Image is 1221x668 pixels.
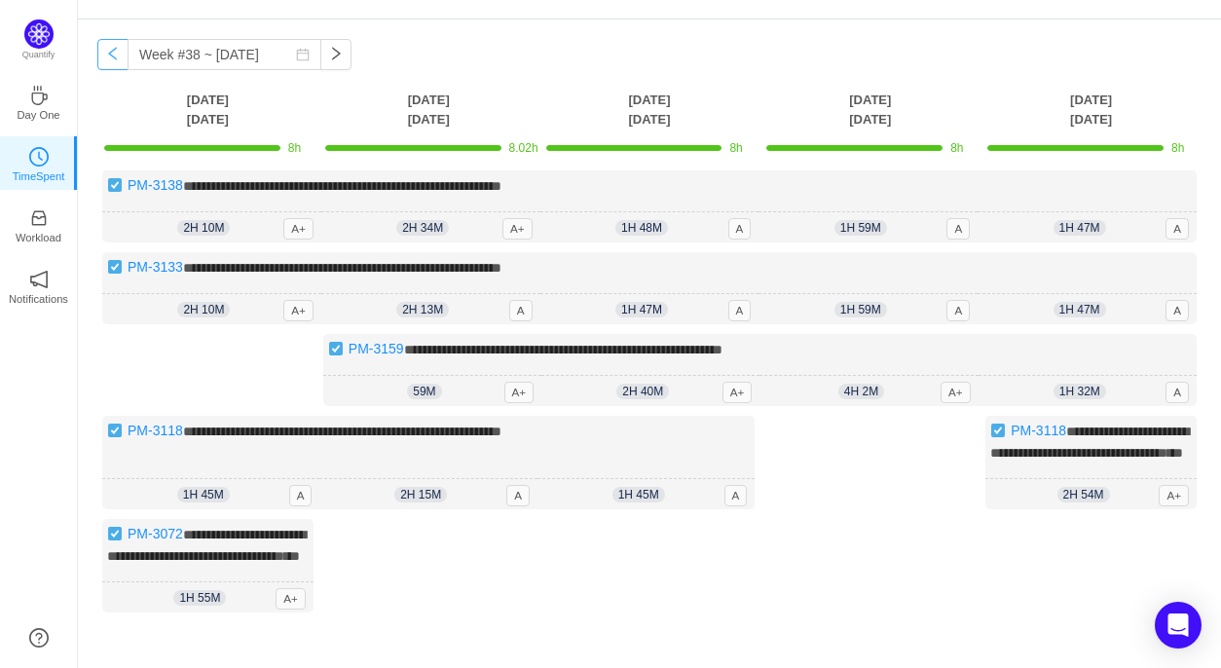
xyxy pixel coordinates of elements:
span: 8h [729,141,742,155]
a: icon: question-circle [29,628,49,648]
th: [DATE] [DATE] [97,90,318,130]
img: 10738 [107,526,123,541]
span: 4h 2m [838,384,884,399]
a: PM-3072 [128,526,183,541]
span: A [289,485,313,506]
p: Quantify [22,49,55,62]
span: 1h 47m [615,302,668,317]
span: 2h 10m [177,220,230,236]
a: icon: coffeeDay One [29,92,49,111]
span: A+ [941,382,971,403]
img: 10738 [990,423,1006,438]
span: A+ [276,588,306,610]
i: icon: inbox [29,208,49,228]
img: Quantify [24,19,54,49]
a: PM-3133 [128,259,183,275]
span: A [946,218,970,240]
span: 2h 15m [394,487,447,502]
span: A [946,300,970,321]
span: A+ [1159,485,1189,506]
span: 1h 45m [177,487,230,502]
span: A [728,300,752,321]
span: A [509,300,533,321]
span: 2h 34m [396,220,449,236]
th: [DATE] [DATE] [318,90,539,130]
img: 10738 [328,341,344,356]
span: 1h 47m [1054,302,1106,317]
span: A [728,218,752,240]
span: A [506,485,530,506]
span: A+ [283,218,314,240]
a: icon: clock-circleTimeSpent [29,153,49,172]
span: 2h 40m [616,384,669,399]
span: A [1165,218,1189,240]
p: Day One [17,106,59,124]
span: 8h [1171,141,1184,155]
i: icon: notification [29,270,49,289]
span: 1h 45m [612,487,665,502]
img: 10738 [107,177,123,193]
img: 10738 [107,259,123,275]
div: Open Intercom Messenger [1155,602,1202,649]
a: PM-3118 [128,423,183,438]
th: [DATE] [DATE] [759,90,980,130]
span: 1h 59m [834,220,887,236]
span: A+ [283,300,314,321]
span: 8.02h [509,141,538,155]
p: TimeSpent [13,167,65,185]
span: 1h 55m [173,590,226,606]
span: 2h 54m [1057,487,1110,502]
span: A [1165,382,1189,403]
a: icon: inboxWorkload [29,214,49,234]
span: 1h 32m [1054,384,1106,399]
span: A [724,485,748,506]
span: 1h 59m [834,302,887,317]
span: 1h 47m [1054,220,1106,236]
button: icon: left [97,39,129,70]
span: A+ [722,382,753,403]
button: icon: right [320,39,351,70]
span: A+ [504,382,535,403]
span: A+ [502,218,533,240]
p: Workload [16,229,61,246]
a: PM-3138 [128,177,183,193]
input: Select a week [128,39,321,70]
span: A [1165,300,1189,321]
a: PM-3159 [349,341,404,356]
span: 2h 13m [396,302,449,317]
th: [DATE] [DATE] [539,90,760,130]
i: icon: clock-circle [29,147,49,167]
span: 8h [288,141,301,155]
p: Notifications [9,290,68,308]
i: icon: coffee [29,86,49,105]
a: PM-3118 [1011,423,1066,438]
th: [DATE] [DATE] [980,90,1202,130]
a: icon: notificationNotifications [29,276,49,295]
span: 2h 10m [177,302,230,317]
span: 59m [407,384,441,399]
i: icon: calendar [296,48,310,61]
span: 8h [950,141,963,155]
img: 10738 [107,423,123,438]
span: 1h 48m [615,220,668,236]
